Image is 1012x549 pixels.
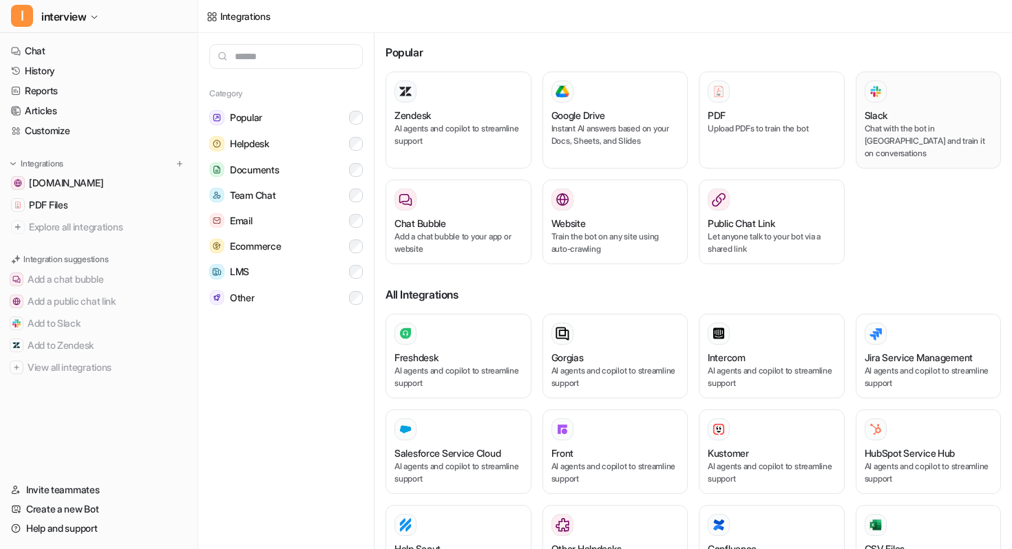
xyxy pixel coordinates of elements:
button: PDFPDFUpload PDFs to train the bot [699,72,845,169]
h3: Salesforce Service Cloud [394,446,500,460]
button: HelpdeskHelpdesk [209,131,363,157]
button: Add a chat bubbleAdd a chat bubble [6,268,192,290]
img: explore all integrations [11,220,25,234]
span: Ecommerce [230,239,281,253]
a: Reports [6,81,192,100]
img: Salesforce Service Cloud [399,422,412,436]
span: Popular [230,111,262,125]
p: AI agents and copilot to streamline support [708,460,836,485]
span: interview [41,7,86,26]
p: AI agents and copilot to streamline support [551,460,679,485]
img: Website [556,193,569,206]
img: HubSpot Service Hub [869,422,883,436]
p: AI agents and copilot to streamline support [394,460,523,485]
p: AI agents and copilot to streamline support [708,365,836,389]
img: Google Drive [556,85,569,98]
img: Confluence [712,518,726,532]
button: LMSLMS [209,259,363,285]
span: LMS [230,265,249,279]
div: Integrations [220,9,271,23]
img: Add to Zendesk [12,341,21,349]
h3: HubSpot Service Hub [865,446,956,460]
button: DocumentsDocuments [209,157,363,182]
button: ZendeskAI agents and copilot to streamline support [386,72,531,169]
button: Integrations [6,157,67,171]
button: EmailEmail [209,208,363,233]
img: en.wikipedia.org [14,179,22,187]
button: Chat BubbleAdd a chat bubble to your app or website [386,180,531,264]
p: Instant AI answers based on your Docs, Sheets, and Slides [551,122,679,147]
p: AI agents and copilot to streamline support [394,122,523,147]
a: History [6,61,192,80]
img: CSV Files [869,518,883,532]
span: PDF Files [29,198,67,212]
p: Upload PDFs to train the bot [708,122,836,135]
p: AI agents and copilot to streamline support [394,365,523,389]
p: Integration suggestions [23,253,108,266]
button: GorgiasAI agents and copilot to streamline support [542,314,688,398]
h3: Freshdesk [394,350,438,365]
h3: Popular [386,44,1001,61]
h3: Front [551,446,574,460]
h3: Intercom [708,350,746,365]
a: Explore all integrations [6,217,192,237]
span: [DOMAIN_NAME] [29,176,103,190]
h3: Google Drive [551,108,606,122]
a: Create a new Bot [6,499,192,519]
button: WebsiteWebsiteTrain the bot on any site using auto-crawling [542,180,688,264]
img: Slack [869,83,883,99]
button: Team ChatTeam Chat [209,182,363,208]
button: KustomerKustomerAI agents and copilot to streamline support [699,409,845,494]
button: HubSpot Service HubHubSpot Service HubAI agents and copilot to streamline support [856,409,1002,494]
img: Kustomer [712,422,726,436]
button: OtherOther [209,285,363,310]
img: Documents [209,162,224,177]
button: Add to ZendeskAdd to Zendesk [6,334,192,356]
a: Articles [6,101,192,120]
button: View all integrationsView all integrations [6,356,192,378]
button: IntercomAI agents and copilot to streamline support [699,314,845,398]
button: Add to SlackAdd to Slack [6,312,192,334]
button: SlackSlackChat with the bot in [GEOGRAPHIC_DATA] and train it on conversations [856,72,1002,169]
button: EcommerceEcommerce [209,233,363,259]
img: Popular [209,110,224,125]
p: Integrations [21,158,63,169]
img: Add to Slack [12,319,21,327]
p: Chat with the bot in [GEOGRAPHIC_DATA] and train it on conversations [865,122,993,160]
h3: Gorgias [551,350,584,365]
button: Jira Service ManagementAI agents and copilot to streamline support [856,314,1002,398]
span: Documents [230,163,279,177]
h3: Kustomer [708,446,749,460]
span: Explore all integrations [29,216,187,238]
p: Train the bot on any site using auto-crawling [551,230,679,255]
img: Add a public chat link [12,297,21,305]
button: Google DriveGoogle DriveInstant AI answers based on your Docs, Sheets, and Slides [542,72,688,169]
p: AI agents and copilot to streamline support [551,365,679,389]
p: AI agents and copilot to streamline support [865,365,993,389]
h3: Slack [865,108,888,122]
img: Front [556,422,569,436]
a: Integrations [207,9,271,23]
h5: Category [209,88,363,99]
button: PopularPopular [209,105,363,131]
a: Help and support [6,519,192,538]
p: AI agents and copilot to streamline support [865,460,993,485]
button: Salesforce Service Cloud Salesforce Service CloudAI agents and copilot to streamline support [386,409,531,494]
img: menu_add.svg [175,159,185,169]
a: Chat [6,41,192,61]
a: PDF FilesPDF Files [6,195,192,215]
h3: Chat Bubble [394,216,446,230]
p: Add a chat bubble to your app or website [394,230,523,255]
button: FreshdeskAI agents and copilot to streamline support [386,314,531,398]
img: View all integrations [12,363,21,372]
span: Helpdesk [230,137,269,151]
span: I [11,5,33,27]
img: Ecommerce [209,239,224,253]
button: FrontFrontAI agents and copilot to streamline support [542,409,688,494]
img: Add a chat bubble [12,275,21,283]
h3: Public Chat Link [708,216,775,230]
button: Public Chat LinkLet anyone talk to your bot via a shared link [699,180,845,264]
span: Team Chat [230,189,275,202]
img: Other [209,290,224,305]
img: Help Scout [399,518,412,532]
